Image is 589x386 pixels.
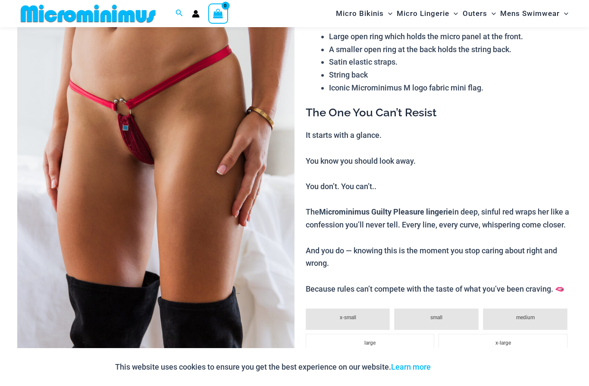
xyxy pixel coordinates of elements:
li: Iconic Microminimus M logo fabric mini flag. [329,81,572,94]
span: Menu Toggle [560,3,568,25]
li: Satin elastic straps. [329,56,572,68]
li: String back [329,68,572,81]
span: x-large [495,340,511,346]
span: Menu Toggle [449,3,458,25]
li: medium [483,308,567,330]
a: Micro BikinisMenu ToggleMenu Toggle [334,3,395,25]
span: Micro Bikinis [336,3,384,25]
img: MM SHOP LOGO FLAT [17,4,159,23]
span: medium [516,314,535,321]
a: Micro LingerieMenu ToggleMenu Toggle [395,3,460,25]
button: Accept [437,357,474,377]
p: This website uses cookies to ensure you get the best experience on our website. [115,361,431,374]
li: small [394,308,479,330]
a: Mens SwimwearMenu ToggleMenu Toggle [498,3,570,25]
li: A smaller open ring at the back holds the string back. [329,43,572,56]
b: Microminimus Guilty Pleasure lingerie [319,206,452,217]
span: Menu Toggle [384,3,392,25]
a: Search icon link [175,8,183,19]
a: Learn more [391,362,431,371]
span: large [364,340,376,346]
span: Mens Swimwear [500,3,560,25]
span: Micro Lingerie [397,3,449,25]
span: x-small [340,314,356,321]
li: large [306,334,435,351]
li: Large open ring which holds the micro panel at the front. [329,30,572,43]
span: small [430,314,442,321]
li: x-small [306,308,390,330]
a: Account icon link [192,10,200,18]
a: OutersMenu ToggleMenu Toggle [461,3,498,25]
nav: Site Navigation [332,1,572,26]
li: x-large [439,334,567,351]
span: Outers [463,3,487,25]
h3: The One You Can’t Resist [306,106,572,120]
a: View Shopping Cart, empty [208,3,228,23]
span: Menu Toggle [487,3,496,25]
p: It starts with a glance. You know you should look away. You don’t. You can’t.. The in deep, sinfu... [306,129,572,295]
